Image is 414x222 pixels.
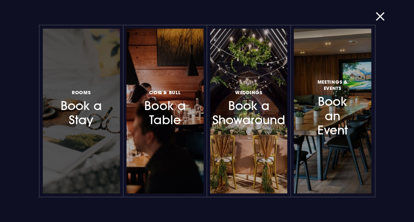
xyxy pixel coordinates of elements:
span: Meetings & Events [309,79,356,91]
h3: Book a Stay [57,88,105,127]
span: Rooms [72,89,91,96]
span: Coq & Bull [149,89,180,96]
h3: Book a Table [141,88,189,127]
h3: Book a Showaround [225,88,273,127]
h3: Book an Event [309,78,356,137]
a: WeddingsBook a Showaround [210,29,287,193]
a: Coq & BullBook a Table [126,29,204,193]
a: RoomsBook a Stay [43,29,120,193]
a: Meetings & EventsBook an Event [294,29,371,193]
span: Weddings [235,89,262,96]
